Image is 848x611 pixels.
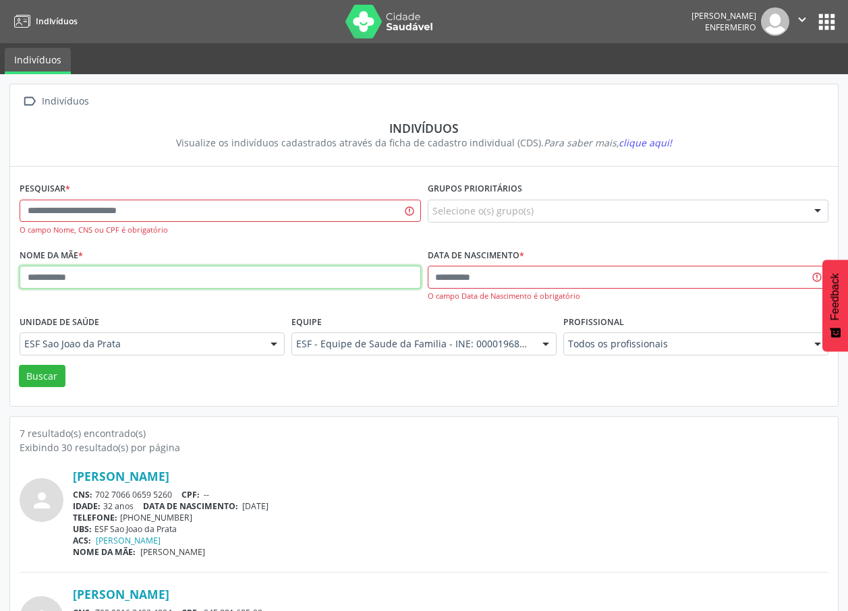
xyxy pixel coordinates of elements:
span: Indivíduos [36,16,78,27]
a: [PERSON_NAME] [96,535,161,546]
label: Profissional [563,312,624,332]
span: [DATE] [242,500,268,512]
span: ACS: [73,535,91,546]
div: O campo Nome, CNS ou CPF é obrigatório [20,225,421,236]
div: 32 anos [73,500,828,512]
span: ESF - Equipe de Saude da Familia - INE: 0000196827 [296,337,529,351]
span: IDADE: [73,500,101,512]
div: [PHONE_NUMBER] [73,512,828,523]
i: Para saber mais, [544,136,672,149]
label: Equipe [291,312,322,332]
i: person [30,488,54,513]
span: clique aqui! [619,136,672,149]
span: Todos os profissionais [568,337,801,351]
span: -- [204,489,209,500]
button:  [789,7,815,36]
div: [PERSON_NAME] [691,10,756,22]
span: Selecione o(s) grupo(s) [432,204,534,218]
span: UBS: [73,523,92,535]
span: Feedback [829,273,841,320]
button: Feedback - Mostrar pesquisa [822,260,848,351]
span: CNS: [73,489,92,500]
div: Indivíduos [29,121,819,136]
button: apps [815,10,839,34]
span: ESF Sao Joao da Prata [24,337,257,351]
span: Enfermeiro [705,22,756,33]
label: Grupos prioritários [428,179,522,200]
a: Indivíduos [9,10,78,32]
i:  [20,92,39,111]
span: CPF: [181,489,200,500]
div: O campo Data de Nascimento é obrigatório [428,291,829,302]
label: Data de nascimento [428,245,524,266]
div: Indivíduos [39,92,91,111]
a: [PERSON_NAME] [73,469,169,484]
img: img [761,7,789,36]
i:  [795,12,810,27]
button: Buscar [19,365,65,388]
label: Pesquisar [20,179,70,200]
span: [PERSON_NAME] [140,546,205,558]
label: Unidade de saúde [20,312,99,332]
a: Indivíduos [5,48,71,74]
div: Visualize os indivíduos cadastrados através da ficha de cadastro individual (CDS). [29,136,819,150]
a: [PERSON_NAME] [73,587,169,602]
div: 7 resultado(s) encontrado(s) [20,426,828,440]
span: NOME DA MÃE: [73,546,136,558]
div: Exibindo 30 resultado(s) por página [20,440,828,455]
span: TELEFONE: [73,512,117,523]
span: DATA DE NASCIMENTO: [143,500,238,512]
a:  Indivíduos [20,92,91,111]
label: Nome da mãe [20,245,83,266]
div: 702 7066 0659 5260 [73,489,828,500]
div: ESF Sao Joao da Prata [73,523,828,535]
